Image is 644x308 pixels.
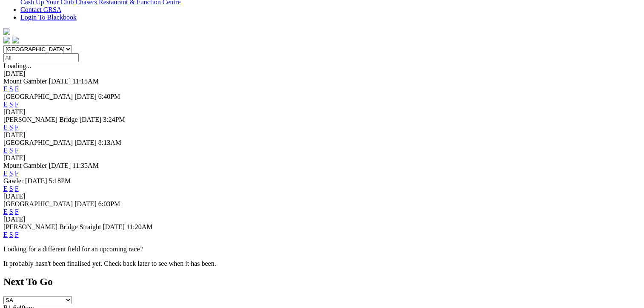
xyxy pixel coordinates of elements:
span: [DATE] [80,116,102,123]
h2: Next To Go [3,276,641,288]
span: 5:18PM [49,177,71,184]
img: twitter.svg [12,37,19,43]
span: 6:40PM [98,93,120,100]
a: F [15,147,19,154]
a: F [15,124,19,131]
a: S [9,185,13,192]
a: E [3,85,8,92]
span: [DATE] [49,78,71,85]
div: [DATE] [3,108,641,116]
span: Loading... [3,62,31,69]
span: Mount Gambier [3,78,47,85]
a: F [15,85,19,92]
img: logo-grsa-white.png [3,28,10,35]
span: [DATE] [25,177,47,184]
span: 11:35AM [72,162,99,169]
img: facebook.svg [3,37,10,43]
div: [DATE] [3,70,641,78]
span: [PERSON_NAME] Bridge Straight [3,223,101,230]
a: F [15,231,19,238]
a: E [3,124,8,131]
a: F [15,208,19,215]
span: Gawler [3,177,23,184]
a: S [9,101,13,108]
a: S [9,208,13,215]
div: [DATE] [3,193,641,200]
span: 11:20AM [126,223,153,230]
a: S [9,85,13,92]
span: [DATE] [74,139,97,146]
span: [DATE] [74,200,97,207]
span: [GEOGRAPHIC_DATA] [3,93,73,100]
p: Looking for a different field for an upcoming race? [3,245,641,253]
span: 6:03PM [98,200,120,207]
span: 11:15AM [72,78,99,85]
a: E [3,147,8,154]
partial: It probably hasn't been finalised yet. Check back later to see when it has been. [3,260,216,267]
a: F [15,185,19,192]
a: S [9,124,13,131]
a: E [3,231,8,238]
a: E [3,185,8,192]
a: E [3,170,8,177]
a: E [3,101,8,108]
a: S [9,231,13,238]
div: [DATE] [3,154,641,162]
a: E [3,208,8,215]
a: F [15,101,19,108]
a: F [15,170,19,177]
a: Contact GRSA [20,6,61,13]
span: [DATE] [103,223,125,230]
a: S [9,170,13,177]
div: [DATE] [3,216,641,223]
span: 8:13AM [98,139,121,146]
span: Mount Gambier [3,162,47,169]
a: Login To Blackbook [20,14,77,21]
input: Select date [3,53,79,62]
span: [DATE] [49,162,71,169]
div: [DATE] [3,131,641,139]
span: [DATE] [74,93,97,100]
span: [PERSON_NAME] Bridge [3,116,78,123]
span: [GEOGRAPHIC_DATA] [3,139,73,146]
a: S [9,147,13,154]
span: [GEOGRAPHIC_DATA] [3,200,73,207]
span: 3:24PM [103,116,125,123]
